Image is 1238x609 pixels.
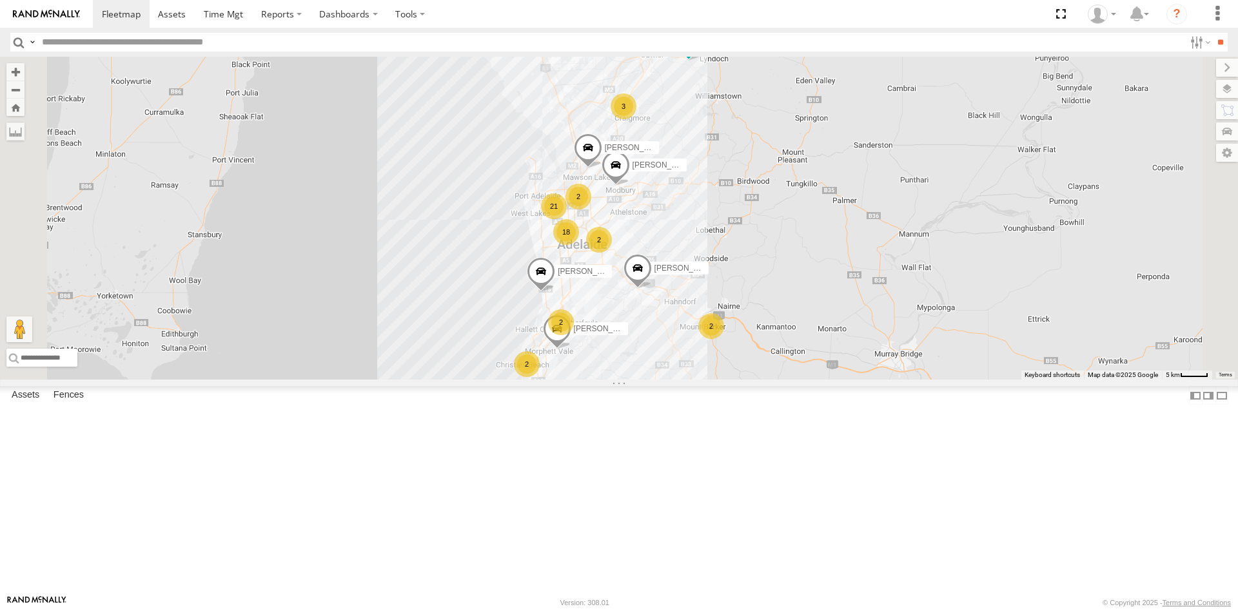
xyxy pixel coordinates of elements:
[654,263,718,272] span: [PERSON_NAME]
[565,184,591,209] div: 2
[605,143,734,152] span: [PERSON_NAME] [PERSON_NAME]
[586,227,612,253] div: 2
[633,160,696,169] span: [PERSON_NAME]
[5,387,46,405] label: Assets
[1166,371,1180,378] span: 5 km
[6,99,25,116] button: Zoom Home
[1162,371,1212,380] button: Map Scale: 5 km per 40 pixels
[574,324,638,333] span: [PERSON_NAME]
[1185,33,1213,52] label: Search Filter Options
[1219,372,1232,378] a: Terms (opens in new tab)
[1189,386,1202,405] label: Dock Summary Table to the Left
[27,33,37,52] label: Search Query
[1103,599,1231,606] div: © Copyright 2025 -
[1025,371,1080,380] button: Keyboard shortcuts
[541,193,567,219] div: 21
[1166,4,1187,24] i: ?
[6,63,25,81] button: Zoom in
[6,122,25,140] label: Measure
[1083,5,1121,24] div: Peter Lu
[13,10,80,19] img: rand-logo.svg
[7,596,66,609] a: Visit our Website
[1215,386,1228,405] label: Hide Summary Table
[1088,371,1158,378] span: Map data ©2025 Google
[553,219,579,245] div: 18
[6,316,32,342] button: Drag Pegman onto the map to open Street View
[6,81,25,99] button: Zoom out
[47,387,90,405] label: Fences
[1216,144,1238,162] label: Map Settings
[698,313,724,339] div: 2
[558,266,622,275] span: [PERSON_NAME]
[514,351,540,377] div: 2
[560,599,609,606] div: Version: 308.01
[611,93,636,119] div: 3
[1163,599,1231,606] a: Terms and Conditions
[548,309,574,335] div: 2
[1202,386,1215,405] label: Dock Summary Table to the Right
